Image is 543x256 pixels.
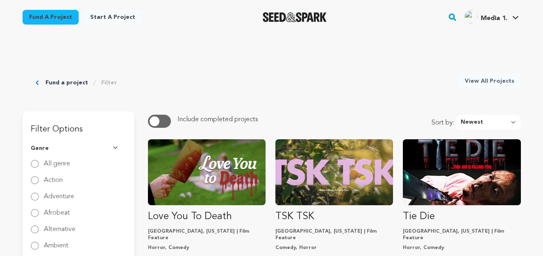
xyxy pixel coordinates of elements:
[403,210,520,223] p: Tie Die
[31,144,49,152] span: Genre
[177,116,258,123] span: Include completed projects
[36,74,117,92] div: Breadcrumb
[23,111,134,138] h3: Filter Options
[148,210,266,223] p: Love You To Death
[464,10,477,23] img: ACg8ocI3Jy2QFMGVeVjQOrk5FN3YnfrBhSwmWML8v8u2Tv8WBd1ENG8=s96-c
[44,220,75,233] label: Alternative
[458,74,521,88] a: View All Projects
[101,79,117,87] a: Filter
[23,10,79,25] a: Fund a project
[463,9,520,23] a: Media 1.'s Profile
[44,187,74,200] label: Adventure
[275,210,393,223] p: TSK TSK
[44,203,70,216] label: Afrobeat
[148,228,266,241] p: [GEOGRAPHIC_DATA], [US_STATE] | Film Feature
[44,236,68,249] label: Ambient
[275,228,393,241] p: [GEOGRAPHIC_DATA], [US_STATE] | Film Feature
[45,79,88,87] a: Fund a project
[44,154,70,167] label: All genre
[403,245,520,251] p: Horror, Comedy
[31,138,126,159] button: Genre
[403,228,520,241] p: [GEOGRAPHIC_DATA], [US_STATE] | Film Feature
[84,10,142,25] a: Start a project
[44,170,63,184] label: Action
[263,12,327,22] a: Seed&Spark Homepage
[148,245,266,251] p: Horror, Comedy
[263,12,327,22] img: Seed&Spark Logo Dark Mode
[432,118,456,129] span: Sort by:
[481,15,507,22] span: Media 1.
[113,146,120,150] img: Seed&Spark Arrow Down Icon
[275,245,393,251] p: Comedy, Horror
[463,9,520,26] span: Media 1.'s Profile
[464,10,507,23] div: Media 1.'s Profile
